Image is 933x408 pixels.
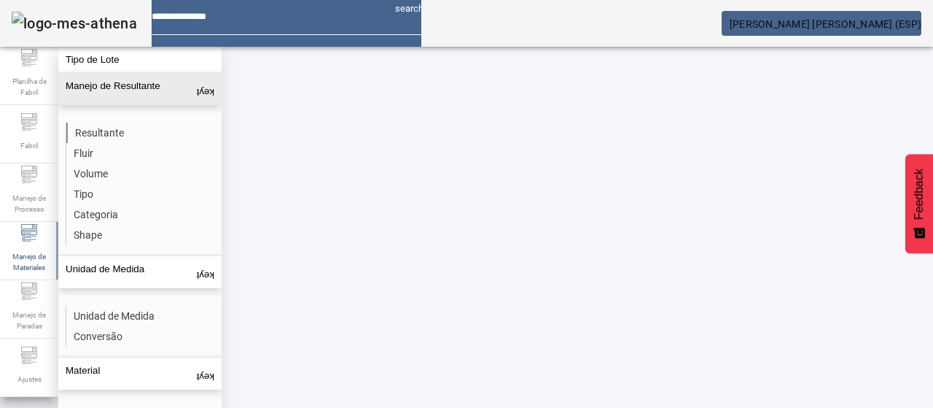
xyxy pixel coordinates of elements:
li: Conversão [66,326,221,347]
li: Fluir [66,143,221,163]
mat-icon: keyboard_arrow_up [197,80,214,98]
span: Fabril [16,136,42,155]
span: Planilha de Fabril [7,72,51,102]
span: Manejo de Paradas [7,305,51,336]
mat-icon: keyboard_arrow_up [197,365,214,382]
span: Manejo de Materiales [7,247,51,277]
mat-icon: keyboard_arrow_up [197,263,214,281]
span: Manejo de Processo [7,188,51,219]
li: Unidad de Medida [66,306,221,326]
li: Categoria [66,204,221,225]
span: [PERSON_NAME] [PERSON_NAME] (ESP) [730,18,921,30]
button: Manejo de Resultante [58,73,222,105]
li: Shape [66,225,221,245]
span: Feedback [913,169,926,220]
li: Volume [66,163,221,184]
button: Feedback - Mostrar pesquisa [905,154,933,253]
img: logo-mes-athena [12,12,137,35]
li: Tipo [66,184,221,204]
button: Unidad de Medida [58,256,222,288]
li: Resultante [66,123,221,143]
span: Ajustes [13,369,46,389]
button: Material [58,358,222,390]
button: Tipo de Lote [58,47,222,72]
